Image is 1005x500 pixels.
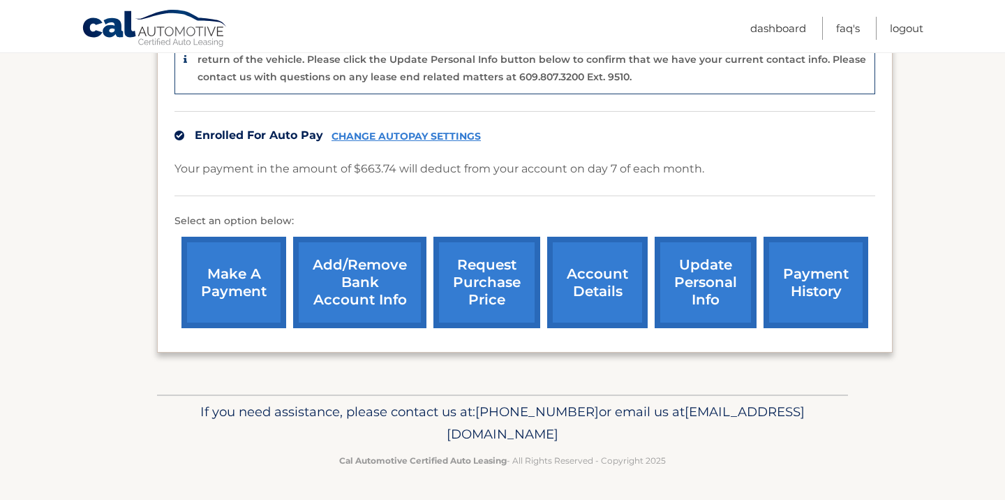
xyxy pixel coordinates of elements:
[447,404,805,442] span: [EMAIL_ADDRESS][DOMAIN_NAME]
[293,237,426,328] a: Add/Remove bank account info
[174,213,875,230] p: Select an option below:
[339,455,507,466] strong: Cal Automotive Certified Auto Leasing
[655,237,757,328] a: update personal info
[181,237,286,328] a: make a payment
[166,453,839,468] p: - All Rights Reserved - Copyright 2025
[890,17,923,40] a: Logout
[475,404,599,420] span: [PHONE_NUMBER]
[750,17,806,40] a: Dashboard
[82,9,228,50] a: Cal Automotive
[198,36,866,83] p: The end of your lease is approaching soon. A member of our lease end team will be in touch soon t...
[433,237,540,328] a: request purchase price
[764,237,868,328] a: payment history
[332,131,481,142] a: CHANGE AUTOPAY SETTINGS
[166,401,839,446] p: If you need assistance, please contact us at: or email us at
[547,237,648,328] a: account details
[195,128,323,142] span: Enrolled For Auto Pay
[174,131,184,140] img: check.svg
[836,17,860,40] a: FAQ's
[174,159,704,179] p: Your payment in the amount of $663.74 will deduct from your account on day 7 of each month.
